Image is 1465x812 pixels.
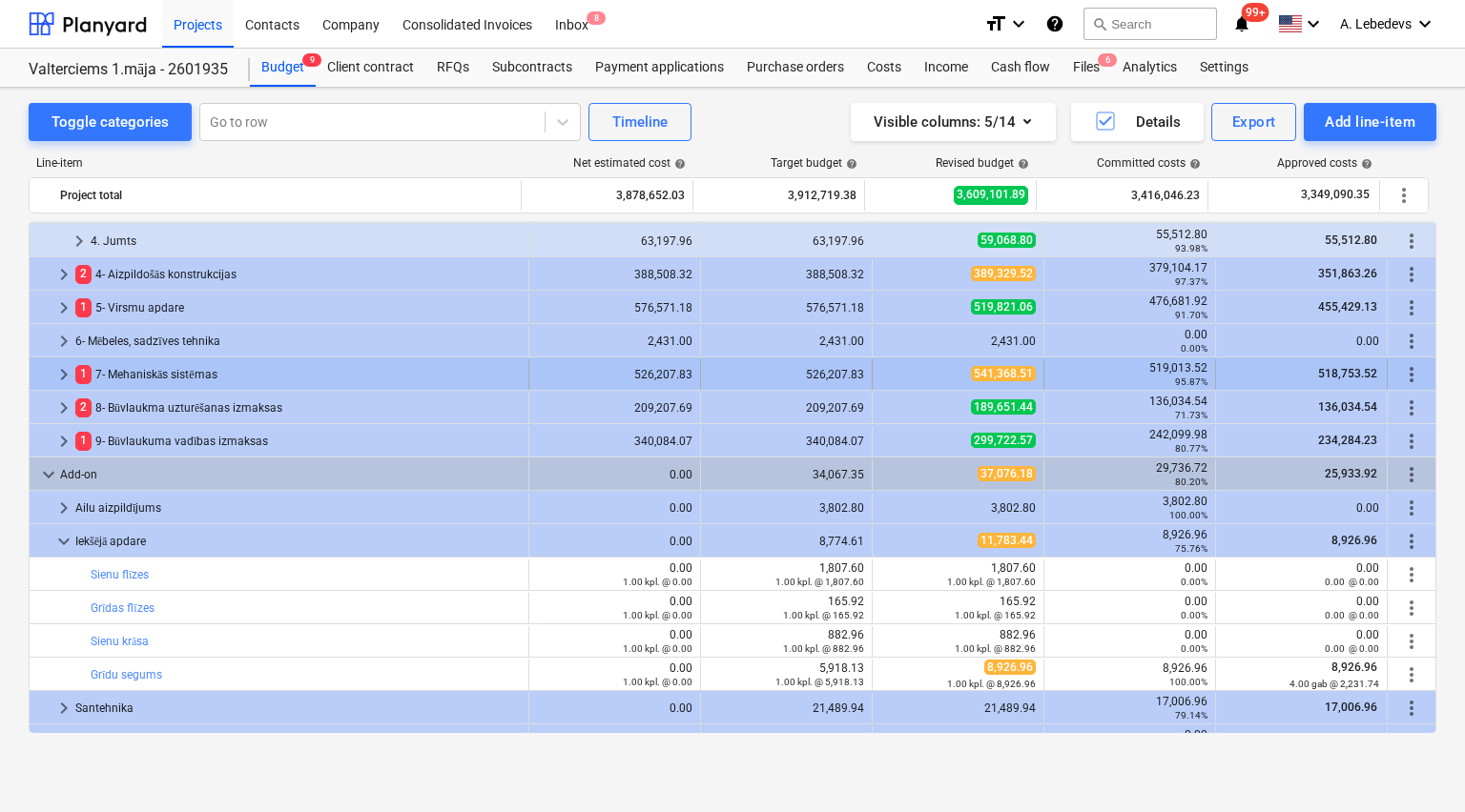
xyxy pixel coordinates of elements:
[1175,443,1207,454] small: 80.77%
[1302,12,1325,35] i: keyboard_arrow_down
[1224,335,1379,348] div: 0.00
[75,693,521,723] div: Santehnika
[1330,660,1379,674] span: 8,926.96
[537,468,692,481] div: 0.00
[537,701,692,715] div: 0.00
[1224,628,1379,655] div: 0.00
[52,263,75,286] span: keyboard_arrow_right
[52,110,169,134] div: Toggle categories
[1400,663,1423,686] span: More actions
[1330,534,1379,547] span: 8,926.96
[1323,700,1379,714] span: 17,006.96
[709,628,864,655] div: 882.96
[52,730,75,753] span: keyboard_arrow_down
[52,697,75,720] span: keyboard_arrow_right
[1052,328,1207,355] div: 0.00
[880,595,1036,621] div: 165.92
[75,726,521,757] div: Elektrouzlāde
[947,577,1036,587] small: 1.00 kpl. @ 1,807.60
[37,463,60,486] span: keyboard_arrow_down
[1188,49,1260,87] div: Settings
[52,296,75,319] span: keyboard_arrow_right
[771,156,857,170] div: Target budget
[529,180,685,211] div: 3,878,652.03
[52,497,75,519] span: keyboard_arrow_right
[75,293,521,323] div: 5- Virsmu apdare
[1316,267,1379,280] span: 351,863.26
[584,49,735,87] a: Payment applications
[1186,158,1201,170] span: help
[1052,428,1207,455] div: 242,099.98
[1052,361,1207,388] div: 519,013.52
[52,396,75,419] span: keyboard_arrow_right
[537,535,692,548] div: 0.00
[52,530,75,553] span: keyboard_arrow_down
[75,265,92,283] span: 2
[1400,263,1423,286] span: More actions
[1316,367,1379,380] span: 518,753.52
[52,430,75,453] span: keyboard_arrow_right
[52,330,75,353] span: keyboard_arrow_right
[1290,679,1379,689] small: 4.00 gab @ 2,231.74
[1181,577,1207,587] small: 0.00%
[75,359,521,390] div: 7- Mehaniskās sistēmas
[1175,376,1207,387] small: 95.87%
[947,679,1036,689] small: 1.00 kpl. @ 8,926.96
[60,180,513,211] div: Project total
[1304,103,1436,141] button: Add line-item
[425,49,481,87] div: RFQs
[709,561,864,588] div: 1,807.60
[612,110,668,134] div: Timeline
[955,610,1036,620] small: 1.00 kpl. @ 165.92
[1400,430,1423,453] span: More actions
[984,660,1036,675] span: 8,926.96
[537,501,692,515] div: 0.00
[709,535,864,548] div: 8,774.61
[1111,49,1188,87] div: Analytics
[537,401,692,415] div: 209,207.69
[971,366,1036,381] span: 541,368.51
[709,368,864,381] div: 526,207.83
[537,661,692,688] div: 0.00
[1400,597,1423,619] span: More actions
[91,568,149,581] a: Sienu flīzes
[709,401,864,415] div: 209,207.69
[1014,158,1029,170] span: help
[1052,595,1207,621] div: 0.00
[537,435,692,448] div: 340,084.07
[1052,661,1207,688] div: 8,926.96
[1211,103,1297,141] button: Export
[1062,49,1111,87] a: Files6
[1175,276,1207,287] small: 97.37%
[1092,16,1107,31] span: search
[1007,12,1030,35] i: keyboard_arrow_down
[709,335,864,348] div: 2,431.00
[978,466,1036,481] span: 37,076.18
[537,595,692,621] div: 0.00
[971,266,1036,281] span: 389,329.52
[1175,477,1207,487] small: 80.20%
[971,299,1036,315] span: 519,821.06
[1181,610,1207,620] small: 0.00%
[75,432,92,450] span: 1
[537,628,692,655] div: 0.00
[1052,728,1207,755] div: 0.00
[316,49,425,87] div: Client contract
[1325,577,1379,587] small: 0.00 @ 0.00
[775,677,864,687] small: 1.00 kpl. @ 5,918.13
[75,259,521,290] div: 4- Aizpildošās konstrukcijas
[1052,395,1207,421] div: 136,034.54
[971,433,1036,448] span: 299,722.57
[1083,8,1217,40] button: Search
[75,493,521,523] div: Ailu aizpildījums
[75,398,92,416] span: 2
[1094,110,1181,134] div: Details
[588,103,691,141] button: Timeline
[775,577,864,587] small: 1.00 kpl. @ 1,807.60
[856,49,913,87] a: Costs
[91,635,149,648] a: Sienu krāsa
[980,49,1062,87] a: Cash flow
[1052,294,1207,321] div: 476,681.92
[1400,497,1423,519] span: More actions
